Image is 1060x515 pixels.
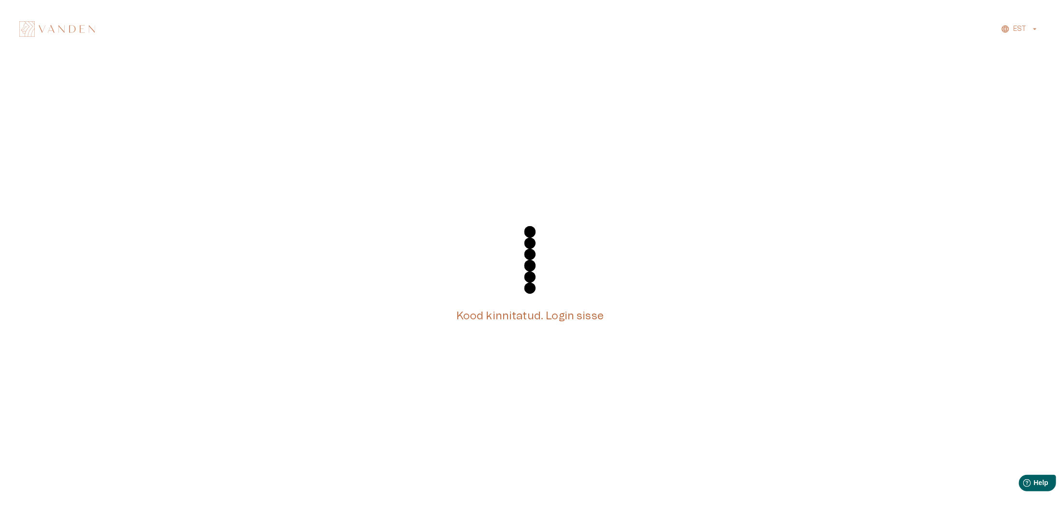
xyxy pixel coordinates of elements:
[19,21,95,37] img: Vanden logo
[1014,24,1027,34] p: EST
[985,471,1060,498] iframe: Help widget launcher
[456,309,604,323] h5: Kood kinnitatud. Login sisse
[1000,22,1041,36] button: EST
